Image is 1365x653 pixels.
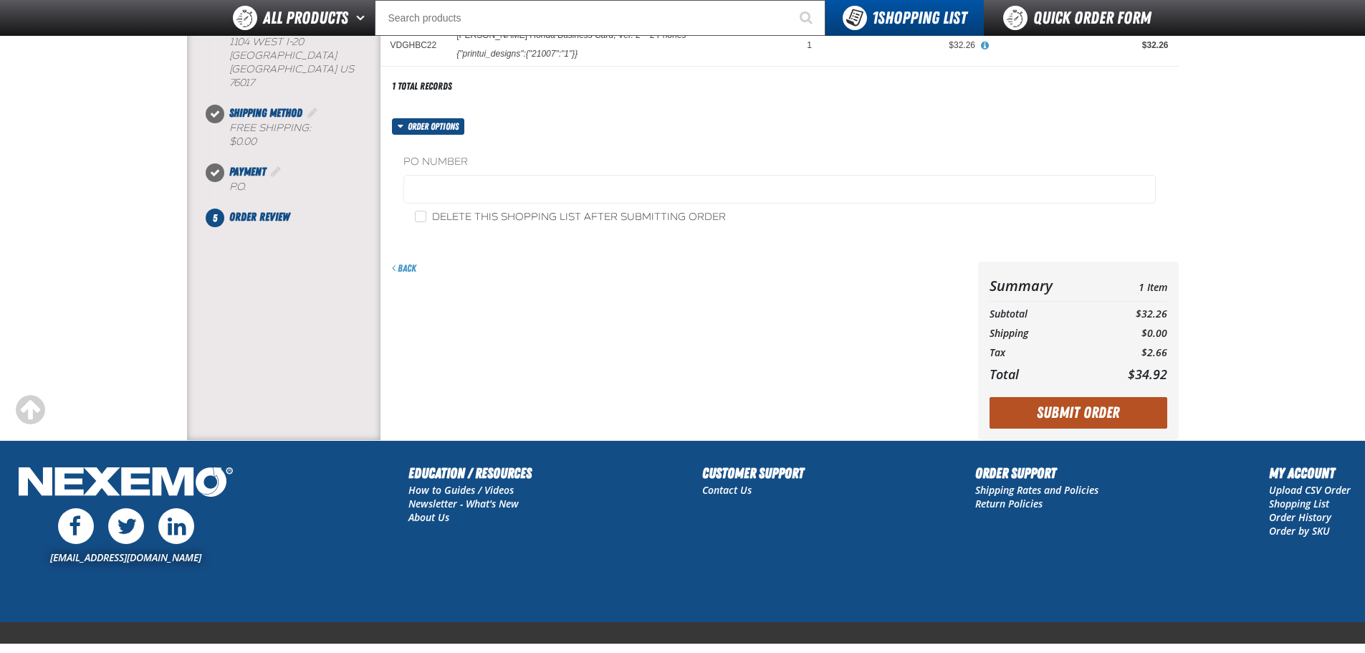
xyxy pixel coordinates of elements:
span: 5 [206,209,224,227]
a: Upload CSV Order [1269,483,1351,497]
a: Shipping Rates and Policies [975,483,1098,497]
th: Subtotal [990,305,1099,324]
a: Newsletter - What's New [408,497,519,510]
h2: My Account [1269,462,1351,484]
span: Order options [408,118,464,135]
span: Shopping List [872,8,967,28]
a: Return Policies [975,497,1043,510]
span: [GEOGRAPHIC_DATA] [229,49,337,62]
a: Order History [1269,510,1331,524]
a: Contact Us [702,483,752,497]
a: Back [392,262,416,274]
a: Shopping List [1269,497,1329,510]
div: Scroll to the top [14,394,46,426]
a: About Us [408,510,449,524]
input: Delete this shopping list after submitting order [415,211,426,222]
span: $34.92 [1128,366,1167,383]
strong: $0.00 [229,135,257,148]
a: [PERSON_NAME] Honda Business Card, Ver. 2 – 2 Phones [456,31,686,41]
a: Edit Shipping Method [305,106,320,120]
span: Order Review [229,210,289,224]
span: 1104 West I-20 [229,36,304,48]
span: US [340,63,354,75]
div: $32.26 [995,39,1168,51]
div: P.O. [229,181,380,194]
a: Edit Payment [269,165,283,178]
span: All Products [263,5,348,31]
a: [EMAIL_ADDRESS][DOMAIN_NAME] [50,550,201,564]
span: Payment [229,165,266,178]
h2: Education / Resources [408,462,532,484]
div: $32.26 [832,39,975,51]
span: 1 [807,40,812,50]
li: Shipping Method. Step 3 of 5. Completed [215,105,380,163]
a: How to Guides / Videos [408,483,514,497]
div: 1 total records [392,80,452,93]
li: Shipping Information. Step 2 of 5. Completed [215,5,380,104]
bdo: 76017 [229,77,254,89]
label: Delete this shopping list after submitting order [415,211,726,224]
div: {"printui_designs":{"21007":"1"}} [456,48,578,59]
td: 1 Item [1098,273,1167,298]
td: $32.26 [1098,305,1167,324]
th: Summary [990,273,1099,298]
td: $0.00 [1098,324,1167,343]
h2: Customer Support [702,462,804,484]
div: Free Shipping: [229,122,380,149]
button: Submit Order [990,397,1167,429]
a: Order by SKU [1269,524,1330,538]
th: Tax [990,343,1099,363]
strong: 1 [872,8,878,28]
li: Order Review. Step 5 of 5. Not Completed [215,209,380,226]
li: Payment. Step 4 of 5. Completed [215,163,380,209]
span: Shipping Method [229,106,302,120]
td: $2.66 [1098,343,1167,363]
button: Order options [392,118,465,135]
button: View All Prices for Vandergriff Honda Business Card, Ver. 2 – 2 Phones [975,39,994,52]
th: Shipping [990,324,1099,343]
td: VDGHBC22 [380,25,447,66]
th: Total [990,363,1099,386]
label: PO Number [403,156,1156,169]
h2: Order Support [975,462,1098,484]
span: [GEOGRAPHIC_DATA] [229,63,337,75]
img: Nexemo Logo [14,462,237,505]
